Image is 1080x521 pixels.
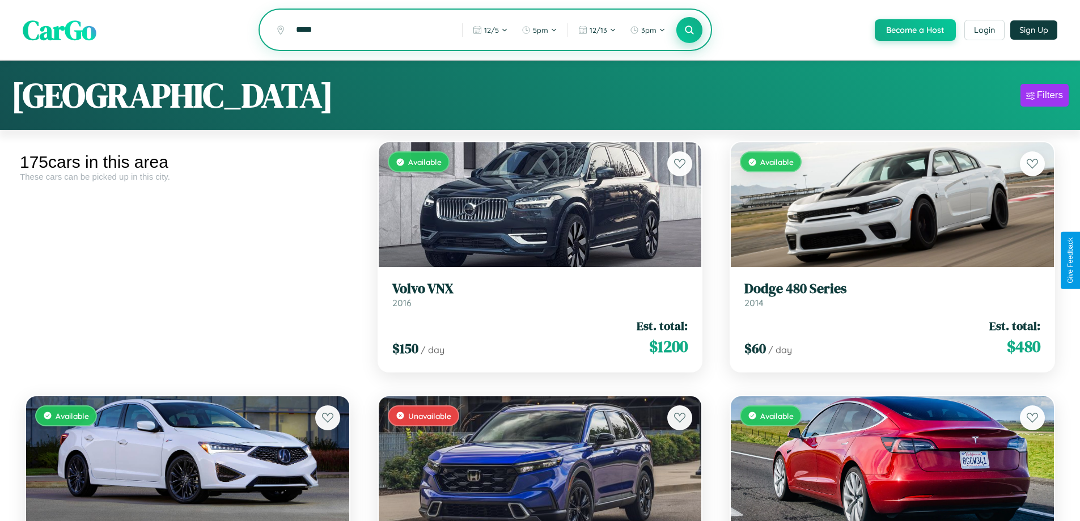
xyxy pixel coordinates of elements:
span: $ 60 [744,339,766,358]
button: Sign Up [1010,20,1057,40]
button: Become a Host [875,19,956,41]
span: Available [56,411,89,421]
button: Login [964,20,1005,40]
span: Est. total: [989,317,1040,334]
button: Filters [1020,84,1069,107]
span: Available [760,411,794,421]
span: / day [421,344,444,355]
span: 2016 [392,297,412,308]
span: 12 / 13 [590,26,607,35]
button: 12/13 [573,21,622,39]
a: Dodge 480 Series2014 [744,281,1040,308]
div: These cars can be picked up in this city. [20,172,355,181]
span: Available [760,157,794,167]
span: / day [768,344,792,355]
span: Est. total: [637,317,688,334]
span: CarGo [23,11,96,49]
button: 5pm [516,21,563,39]
h1: [GEOGRAPHIC_DATA] [11,72,333,118]
div: Filters [1037,90,1063,101]
span: $ 480 [1007,335,1040,358]
span: Available [408,157,442,167]
span: Unavailable [408,411,451,421]
button: 12/5 [467,21,514,39]
h3: Dodge 480 Series [744,281,1040,297]
button: 3pm [624,21,671,39]
span: 12 / 5 [484,26,499,35]
a: Volvo VNX2016 [392,281,688,308]
span: $ 150 [392,339,418,358]
span: 3pm [641,26,657,35]
div: Give Feedback [1066,238,1074,283]
div: 175 cars in this area [20,153,355,172]
span: 5pm [533,26,548,35]
span: 2014 [744,297,764,308]
span: $ 1200 [649,335,688,358]
h3: Volvo VNX [392,281,688,297]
